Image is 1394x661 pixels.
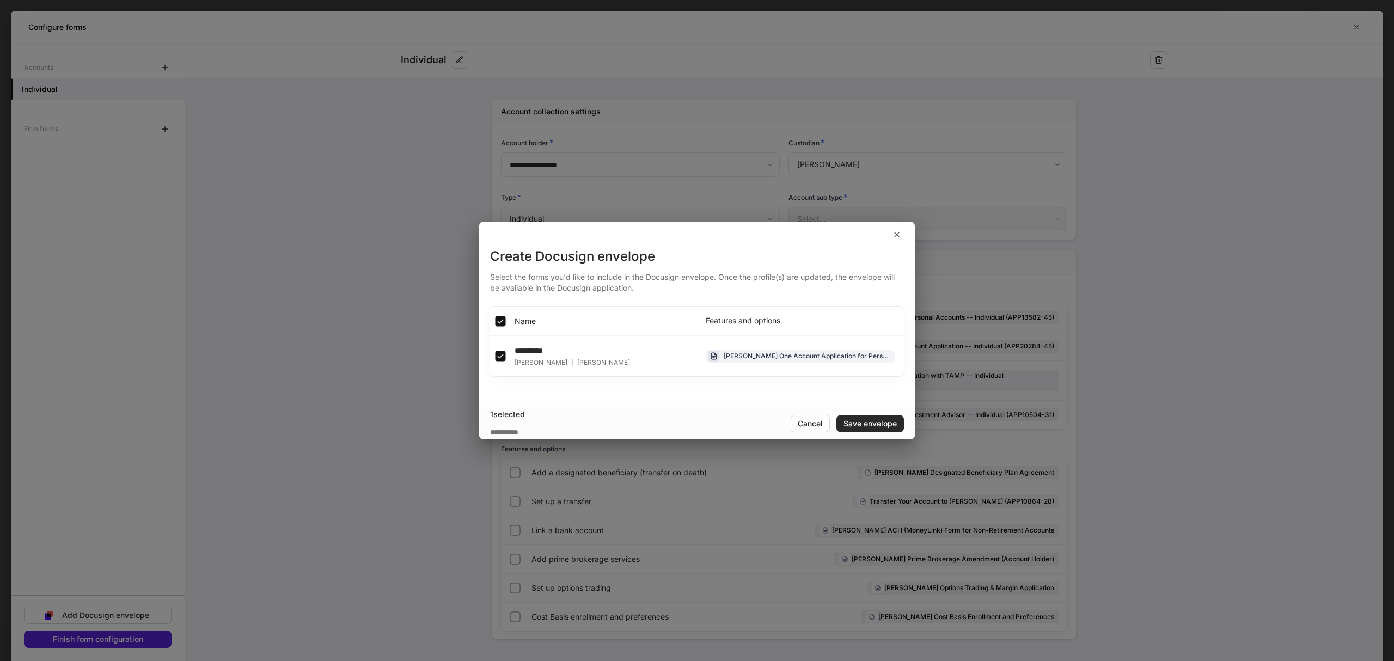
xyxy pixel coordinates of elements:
[490,248,904,265] div: Create Docusign envelope
[724,351,890,361] div: [PERSON_NAME] One Account Application for Personal Accounts -- Individual (APP13582-45)
[697,307,904,336] th: Features and options
[515,316,536,327] span: Name
[798,420,823,427] div: Cancel
[490,409,791,420] div: 1 selected
[577,358,630,367] span: [PERSON_NAME]
[843,420,897,427] div: Save envelope
[836,415,904,432] button: Save envelope
[490,265,904,293] div: Select the forms you'd like to include in the Docusign envelope. Once the profile(s) are updated,...
[515,358,630,367] div: [PERSON_NAME]
[791,415,830,432] button: Cancel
